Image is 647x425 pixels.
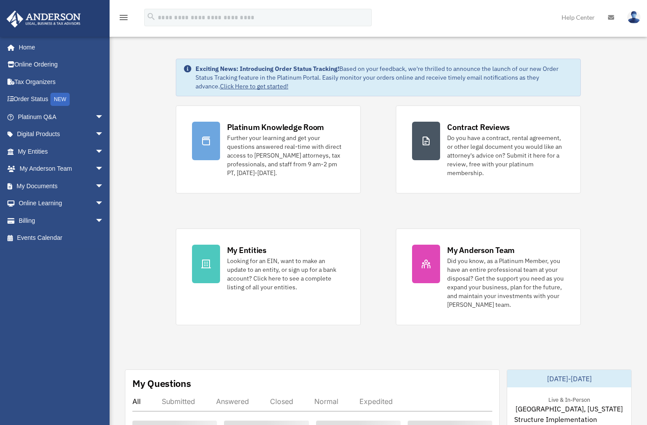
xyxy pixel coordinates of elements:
div: Answered [216,397,249,406]
div: Submitted [162,397,195,406]
a: Home [6,39,113,56]
div: Platinum Knowledge Room [227,122,324,133]
div: My Questions [132,377,191,390]
a: Click Here to get started! [220,82,288,90]
a: My Anderson Team Did you know, as a Platinum Member, you have an entire professional team at your... [396,228,581,325]
div: My Entities [227,245,267,256]
div: Did you know, as a Platinum Member, you have an entire professional team at your disposal? Get th... [447,256,565,309]
span: arrow_drop_down [95,160,113,178]
div: Expedited [359,397,393,406]
a: Platinum Q&Aarrow_drop_down [6,108,117,126]
strong: Exciting News: Introducing Order Status Tracking! [196,65,339,73]
div: Closed [270,397,293,406]
img: Anderson Advisors Platinum Portal [4,11,83,28]
div: Contract Reviews [447,122,510,133]
div: Further your learning and get your questions answered real-time with direct access to [PERSON_NAM... [227,133,345,177]
div: Do you have a contract, rental agreement, or other legal document you would like an attorney's ad... [447,133,565,177]
img: User Pic [627,11,640,24]
i: search [146,12,156,21]
div: My Anderson Team [447,245,515,256]
span: arrow_drop_down [95,195,113,213]
div: Based on your feedback, we're thrilled to announce the launch of our new Order Status Tracking fe... [196,64,574,91]
span: arrow_drop_down [95,126,113,144]
a: Digital Productsarrow_drop_down [6,126,117,143]
span: arrow_drop_down [95,177,113,195]
a: My Entities Looking for an EIN, want to make an update to an entity, or sign up for a bank accoun... [176,228,361,325]
a: My Anderson Teamarrow_drop_down [6,160,117,178]
a: Platinum Knowledge Room Further your learning and get your questions answered real-time with dire... [176,105,361,193]
a: My Documentsarrow_drop_down [6,177,117,195]
a: Tax Organizers [6,73,117,91]
a: Events Calendar [6,229,117,247]
div: NEW [50,93,70,106]
a: Online Learningarrow_drop_down [6,195,117,212]
div: All [132,397,141,406]
i: menu [118,12,129,23]
div: Looking for an EIN, want to make an update to an entity, or sign up for a bank account? Click her... [227,256,345,292]
a: Contract Reviews Do you have a contract, rental agreement, or other legal document you would like... [396,105,581,193]
a: Order StatusNEW [6,91,117,109]
span: arrow_drop_down [95,212,113,230]
a: Online Ordering [6,56,117,74]
a: Billingarrow_drop_down [6,212,117,229]
span: [GEOGRAPHIC_DATA], [US_STATE] [515,404,623,414]
span: arrow_drop_down [95,108,113,126]
a: My Entitiesarrow_drop_down [6,143,117,160]
div: Live & In-Person [541,394,597,404]
span: arrow_drop_down [95,143,113,161]
div: [DATE]-[DATE] [507,370,631,387]
a: menu [118,15,129,23]
div: Normal [314,397,338,406]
